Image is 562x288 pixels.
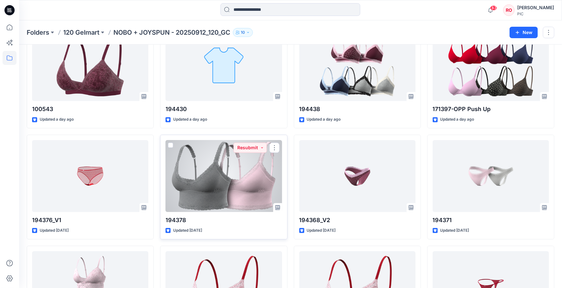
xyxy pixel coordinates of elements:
[40,227,69,234] p: Updated [DATE]
[517,11,554,16] div: PIC
[166,105,282,114] p: 194430
[32,29,148,101] a: 100543
[433,216,549,225] p: 194371
[433,29,549,101] a: 171397-OPP Push Up
[233,28,253,37] button: 10
[503,4,515,16] div: RO
[113,28,230,37] p: NOBO + JOYSPUN - 20250912_120_GC
[299,216,416,225] p: 194368_V2
[241,29,245,36] p: 10
[307,116,341,123] p: Updated a day ago
[166,216,282,225] p: 194378
[433,105,549,114] p: 171397-OPP Push Up
[173,227,202,234] p: Updated [DATE]
[32,105,148,114] p: 100543
[433,140,549,212] a: 194371
[510,27,538,38] button: New
[40,116,74,123] p: Updated a day ago
[63,28,99,37] a: 120 Gelmart
[517,4,554,11] div: [PERSON_NAME]
[32,216,148,225] p: 194376_V1
[440,227,469,234] p: Updated [DATE]
[299,140,416,212] a: 194368_V2
[307,227,336,234] p: Updated [DATE]
[166,29,282,101] a: 194430
[299,29,416,101] a: 194438
[299,105,416,114] p: 194438
[490,5,497,11] span: 83
[27,28,49,37] a: Folders
[173,116,207,123] p: Updated a day ago
[166,140,282,212] a: 194378
[32,140,148,212] a: 194376_V1
[440,116,474,123] p: Updated a day ago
